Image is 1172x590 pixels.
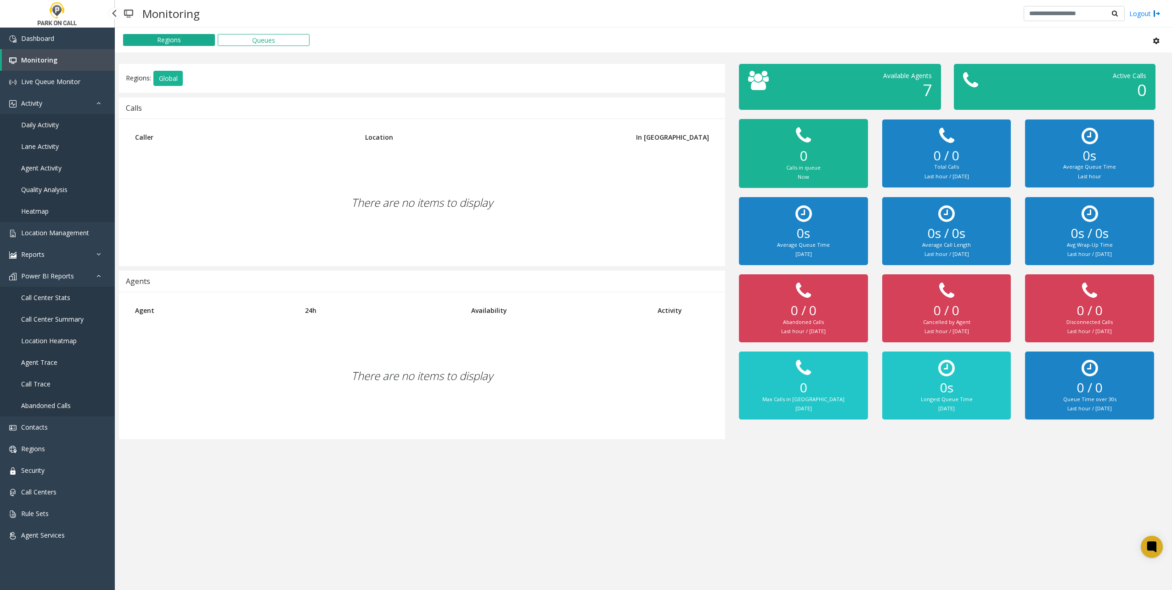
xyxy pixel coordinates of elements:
div: Average Queue Time [1034,163,1144,171]
div: Max Calls in [GEOGRAPHIC_DATA] [748,396,858,403]
span: Abandoned Calls [21,401,71,410]
small: Last hour / [DATE] [924,328,969,335]
img: 'icon' [9,446,17,453]
span: Quality Analysis [21,185,68,194]
th: Location [358,126,598,148]
th: Availability [464,299,651,322]
img: pageIcon [124,2,133,25]
h2: 0s [891,380,1002,396]
h2: 0s / 0s [1034,226,1144,241]
span: Agent Services [21,531,65,539]
span: Agent Activity [21,164,62,172]
span: Daily Activity [21,120,59,129]
span: Call Trace [21,380,51,388]
th: Activity [651,299,716,322]
span: Regions [21,444,45,453]
th: Caller [128,126,358,148]
span: Call Centers [21,488,56,496]
span: Activity [21,99,42,108]
img: 'icon' [9,467,17,475]
div: Abandoned Calls [748,318,858,326]
h2: 0 / 0 [1034,380,1144,396]
a: Monitoring [2,49,115,71]
img: 'icon' [9,251,17,259]
span: Lane Activity [21,142,59,151]
small: Last hour [1078,173,1101,180]
div: Calls in queue [748,164,858,172]
h2: 0s / 0s [891,226,1002,241]
div: There are no items to display [128,148,716,257]
button: Regions [123,34,215,46]
span: Location Heatmap [21,336,77,345]
div: Average Call Length [891,241,1002,249]
img: 'icon' [9,79,17,86]
h2: 0 [748,380,858,396]
img: logout [1153,9,1161,18]
div: Disconnected Calls [1034,318,1144,326]
img: 'icon' [9,57,17,64]
span: Power BI Reports [21,272,74,280]
span: Dashboard [21,34,54,43]
span: Rule Sets [21,509,49,518]
span: Regions: [126,73,151,82]
span: 0 [1137,79,1146,101]
span: Agent Trace [21,358,57,367]
small: [DATE] [795,405,812,412]
div: Longest Queue Time [891,396,1002,403]
small: [DATE] [938,405,955,412]
a: Logout [1129,9,1161,18]
div: Avg Wrap-Up Time [1034,241,1144,249]
h2: 0 [748,147,858,164]
h2: 0 / 0 [1034,303,1144,318]
h2: 0s [748,226,858,241]
img: 'icon' [9,35,17,43]
img: 'icon' [9,489,17,496]
small: Last hour / [DATE] [1067,328,1112,335]
img: 'icon' [9,100,17,108]
div: Cancelled by Agent [891,318,1002,326]
div: Average Queue Time [748,241,858,249]
span: Live Queue Monitor [21,77,80,86]
small: Last hour / [DATE] [1067,405,1112,412]
th: In [GEOGRAPHIC_DATA] [597,126,716,148]
h3: Monitoring [138,2,204,25]
div: Queue Time over 30s [1034,396,1144,403]
span: Available Agents [883,71,932,80]
div: Agents [126,275,150,287]
span: Active Calls [1113,71,1146,80]
span: Heatmap [21,207,49,216]
h2: 0 / 0 [891,148,1002,164]
span: Reports [21,250,45,259]
th: Agent [128,299,298,322]
small: Last hour / [DATE] [924,250,969,257]
span: Monitoring [21,56,57,64]
h2: 0 / 0 [891,303,1002,318]
div: Calls [126,102,142,114]
span: Location Management [21,228,89,237]
small: Last hour / [DATE] [1067,250,1112,257]
img: 'icon' [9,511,17,518]
span: Contacts [21,423,48,431]
span: Call Center Summary [21,315,84,323]
small: Last hour / [DATE] [781,328,826,335]
img: 'icon' [9,532,17,539]
h2: 0 / 0 [748,303,858,318]
button: Global [153,71,183,86]
h2: 0s [1034,148,1144,164]
small: [DATE] [795,250,812,257]
span: 7 [923,79,932,101]
button: Queues [218,34,310,46]
div: There are no items to display [128,322,716,430]
small: Last hour / [DATE] [924,173,969,180]
img: 'icon' [9,230,17,237]
img: 'icon' [9,273,17,280]
span: Call Center Stats [21,293,70,302]
th: 24h [298,299,464,322]
div: Total Calls [891,163,1002,171]
span: Security [21,466,45,475]
small: Now [798,173,809,180]
img: 'icon' [9,424,17,431]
